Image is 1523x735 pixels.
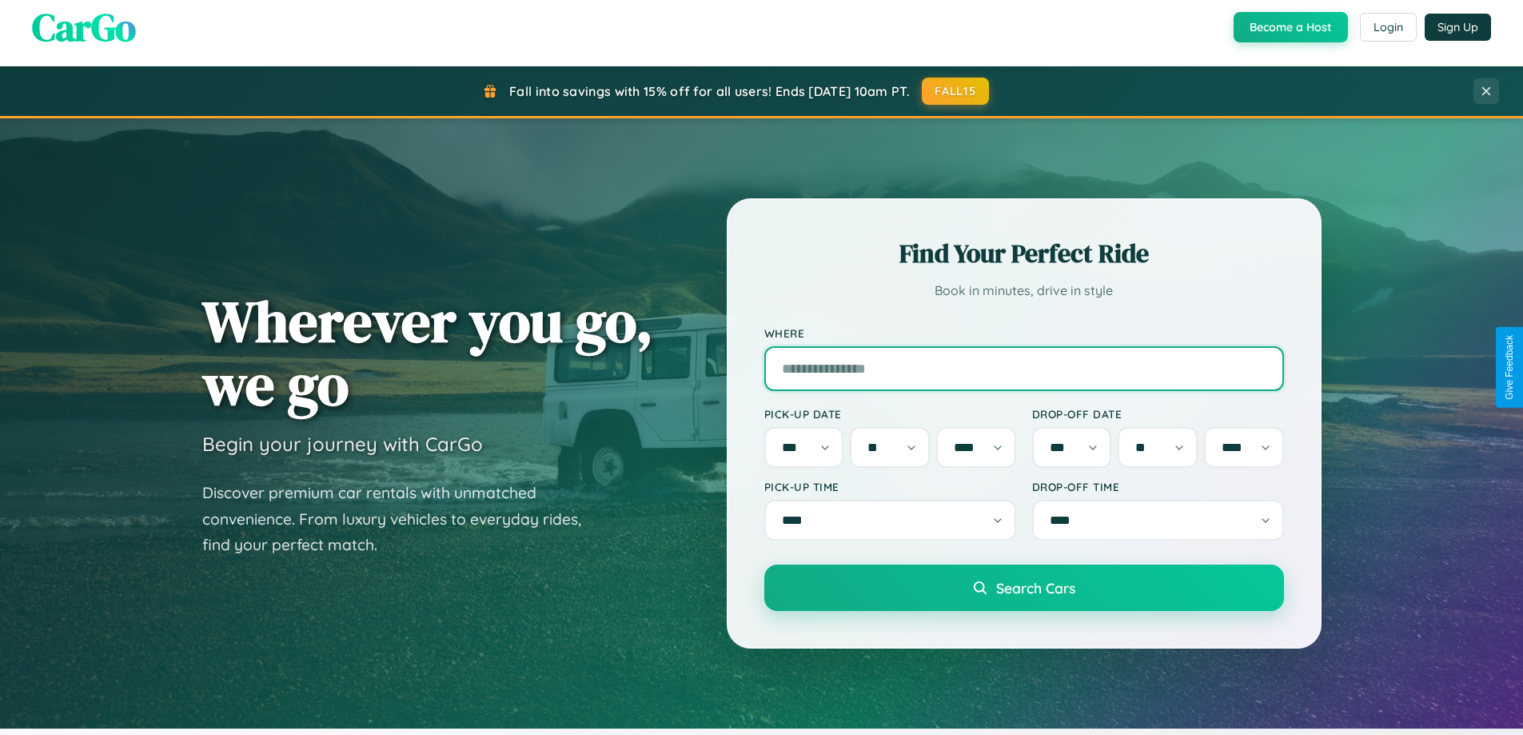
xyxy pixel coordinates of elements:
button: Search Cars [764,565,1284,611]
span: Search Cars [996,579,1075,597]
label: Pick-up Time [764,480,1016,493]
h1: Wherever you go, we go [202,290,653,416]
button: Login [1360,13,1417,42]
label: Where [764,326,1284,340]
label: Drop-off Time [1032,480,1284,493]
button: Sign Up [1425,14,1491,41]
button: Become a Host [1234,12,1348,42]
p: Book in minutes, drive in style [764,279,1284,302]
button: FALL15 [922,78,989,105]
div: Give Feedback [1504,335,1515,400]
p: Discover premium car rentals with unmatched convenience. From luxury vehicles to everyday rides, ... [202,480,602,558]
span: Fall into savings with 15% off for all users! Ends [DATE] 10am PT. [509,83,910,99]
label: Pick-up Date [764,407,1016,421]
span: CarGo [32,1,136,54]
label: Drop-off Date [1032,407,1284,421]
h3: Begin your journey with CarGo [202,432,483,456]
h2: Find Your Perfect Ride [764,236,1284,271]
